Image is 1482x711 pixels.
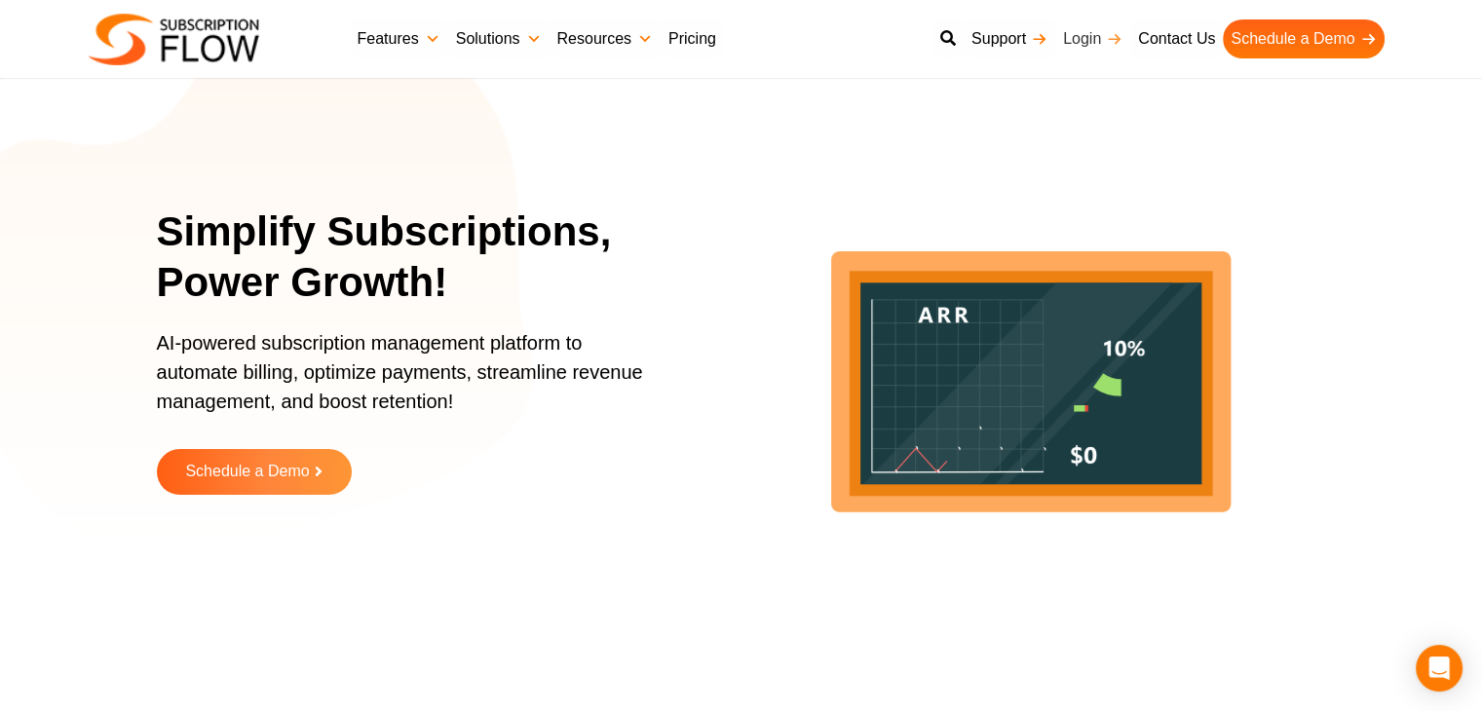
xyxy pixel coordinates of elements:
a: Login [1055,19,1130,58]
a: Features [350,19,448,58]
a: Contact Us [1130,19,1223,58]
a: Pricing [661,19,724,58]
span: Schedule a Demo [185,464,309,480]
p: AI-powered subscription management platform to automate billing, optimize payments, streamline re... [157,328,664,435]
a: Schedule a Demo [1223,19,1384,58]
img: Subscriptionflow [89,14,259,65]
a: Support [964,19,1055,58]
h1: Simplify Subscriptions, Power Growth! [157,206,688,309]
div: Open Intercom Messenger [1416,645,1463,692]
a: Schedule a Demo [157,449,352,495]
a: Resources [549,19,660,58]
a: Solutions [448,19,550,58]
